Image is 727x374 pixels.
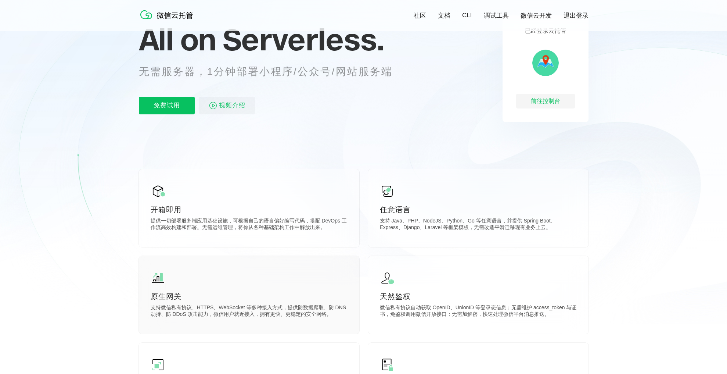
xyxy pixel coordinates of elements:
p: 免费试用 [139,97,195,114]
a: CLI [462,12,472,19]
p: 原生网关 [151,291,348,302]
a: 社区 [414,11,426,20]
div: 前往控制台 [516,94,575,108]
p: 开箱即用 [151,204,348,215]
span: All on [139,21,216,58]
a: 微信云开发 [521,11,552,20]
img: video_play.svg [209,101,217,110]
a: 文档 [438,11,450,20]
a: 调试工具 [484,11,509,20]
p: 支持微信私有协议、HTTPS、WebSocket 等多种接入方式，提供防数据爬取、防 DNS 劫持、防 DDoS 攻击能力，微信用户就近接入，拥有更快、更稳定的安全网络。 [151,304,348,319]
span: 视频介绍 [219,97,245,114]
span: Serverless. [223,21,384,58]
p: 提供一切部署服务端应用基础设施，可根据自己的语言偏好编写代码，搭配 DevOps 工作流高效构建和部署。无需运维管理，将你从各种基础架构工作中解放出来。 [151,218,348,232]
a: 微信云托管 [139,17,198,23]
p: 天然鉴权 [380,291,577,302]
img: 微信云托管 [139,7,198,22]
p: 支持 Java、PHP、NodeJS、Python、Go 等任意语言，并提供 Spring Boot、Express、Django、Laravel 等框架模板，无需改造平滑迁移现有业务上云。 [380,218,577,232]
a: 退出登录 [564,11,589,20]
p: 已经登录云托管 [525,27,566,35]
p: 无需服务器，1分钟部署小程序/公众号/网站服务端 [139,64,406,79]
p: 任意语言 [380,204,577,215]
p: 微信私有协议自动获取 OpenID、UnionID 等登录态信息；无需维护 access_token 与证书，免鉴权调用微信开放接口；无需加解密，快速处理微信平台消息推送。 [380,304,577,319]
